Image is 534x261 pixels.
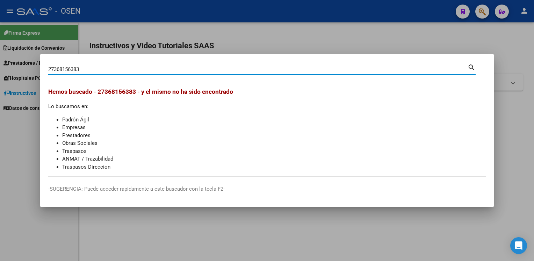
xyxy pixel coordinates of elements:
[62,163,486,171] li: Traspasos Direccion
[62,124,486,132] li: Empresas
[468,63,476,71] mat-icon: search
[62,132,486,140] li: Prestadores
[48,185,486,193] p: -SUGERENCIA: Puede acceder rapidamente a este buscador con la tecla F2-
[62,139,486,147] li: Obras Sociales
[62,147,486,155] li: Traspasos
[48,87,486,171] div: Lo buscamos en:
[48,88,233,95] span: Hemos buscado - 27368156383 - y el mismo no ha sido encontrado
[62,155,486,163] li: ANMAT / Trazabilidad
[62,116,486,124] li: Padrón Ágil
[510,237,527,254] div: Open Intercom Messenger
